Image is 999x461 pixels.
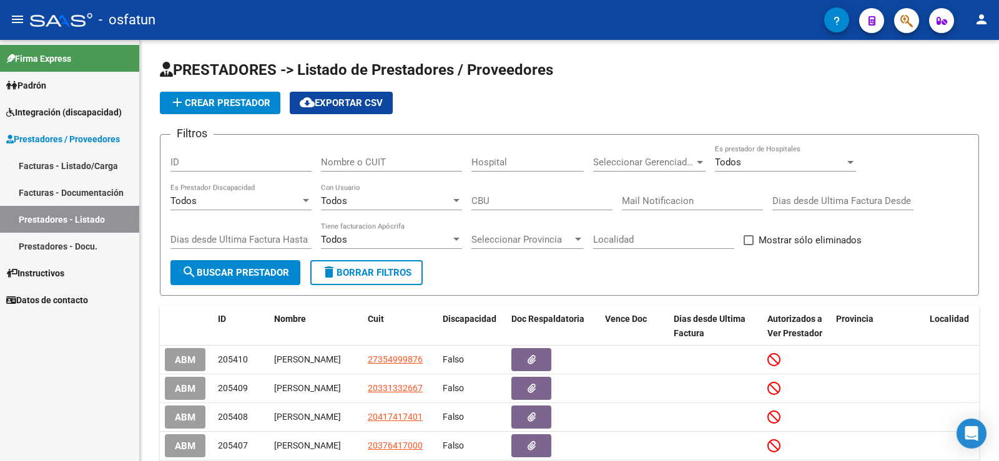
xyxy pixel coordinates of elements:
[762,306,831,347] datatable-header-cell: Autorizados a Ver Prestador
[218,383,248,393] span: 205409
[443,314,496,324] span: Discapacidad
[170,95,185,110] mat-icon: add
[759,233,862,248] span: Mostrar sólo eliminados
[165,348,205,371] button: ABM
[368,383,423,393] span: 20331332667
[836,314,874,324] span: Provincia
[175,354,195,366] span: ABM
[274,381,358,395] div: [PERSON_NAME]
[274,352,358,367] div: [PERSON_NAME]
[218,440,248,450] span: 205407
[511,314,584,324] span: Doc Respaldatoria
[600,306,669,347] datatable-header-cell: Vence Doc
[170,195,197,206] span: Todos
[6,105,122,119] span: Integración (discapacidad)
[674,314,746,338] span: Dias desde Ultima Factura
[6,293,88,307] span: Datos de contacto
[175,412,195,423] span: ABM
[831,306,925,347] datatable-header-cell: Provincia
[170,125,214,142] h3: Filtros
[321,234,347,245] span: Todos
[160,92,280,114] button: Crear Prestador
[290,92,393,114] button: Exportar CSV
[443,383,464,393] span: Falso
[368,354,423,364] span: 27354999876
[170,260,300,285] button: Buscar Prestador
[593,157,694,168] span: Seleccionar Gerenciador
[322,267,411,278] span: Borrar Filtros
[274,439,358,453] div: [PERSON_NAME]
[218,354,248,364] span: 205410
[669,306,762,347] datatable-header-cell: Dias desde Ultima Factura
[438,306,506,347] datatable-header-cell: Discapacidad
[767,314,822,338] span: Autorizados a Ver Prestador
[368,412,423,422] span: 20417417401
[165,377,205,400] button: ABM
[300,95,315,110] mat-icon: cloud_download
[506,306,600,347] datatable-header-cell: Doc Respaldatoria
[322,264,337,279] mat-icon: delete
[274,314,306,324] span: Nombre
[443,440,464,450] span: Falso
[182,264,197,279] mat-icon: search
[443,412,464,422] span: Falso
[182,267,289,278] span: Buscar Prestador
[175,383,195,394] span: ABM
[99,6,155,34] span: - osfatun
[6,52,71,66] span: Firma Express
[165,434,205,457] button: ABM
[274,410,358,424] div: [PERSON_NAME]
[715,157,741,168] span: Todos
[974,12,989,27] mat-icon: person
[930,314,969,324] span: Localidad
[321,195,347,206] span: Todos
[6,132,120,146] span: Prestadores / Proveedores
[957,419,987,449] div: Open Intercom Messenger
[218,412,248,422] span: 205408
[605,314,647,324] span: Vence Doc
[170,97,270,109] span: Crear Prestador
[310,260,423,285] button: Borrar Filtros
[165,405,205,429] button: ABM
[443,354,464,364] span: Falso
[368,440,423,450] span: 20376417000
[218,314,226,324] span: ID
[363,306,438,347] datatable-header-cell: Cuit
[213,306,269,347] datatable-header-cell: ID
[175,440,195,452] span: ABM
[471,234,573,245] span: Seleccionar Provincia
[6,79,46,92] span: Padrón
[300,97,383,109] span: Exportar CSV
[10,12,25,27] mat-icon: menu
[160,61,553,79] span: PRESTADORES -> Listado de Prestadores / Proveedores
[368,314,384,324] span: Cuit
[269,306,363,347] datatable-header-cell: Nombre
[6,266,64,280] span: Instructivos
